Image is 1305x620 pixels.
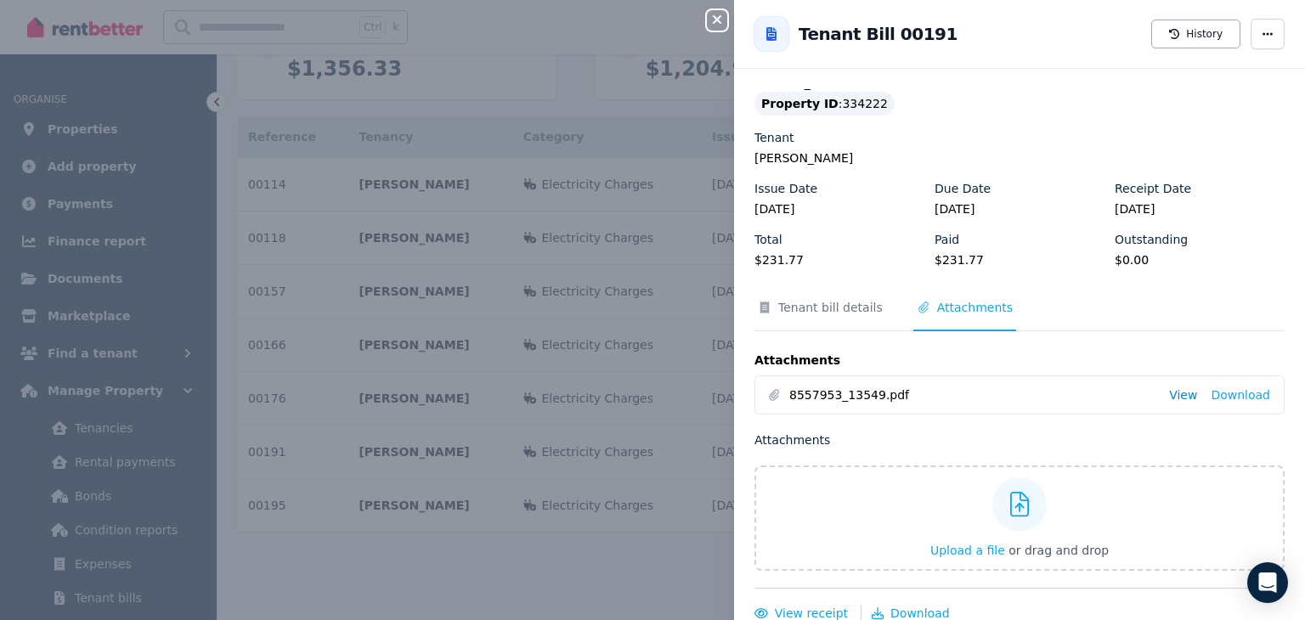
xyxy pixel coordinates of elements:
[890,606,950,620] span: Download
[930,542,1109,559] button: Upload a file or drag and drop
[754,231,782,248] label: Total
[937,299,1013,316] span: Attachments
[1008,544,1109,557] span: or drag and drop
[1115,180,1191,197] label: Receipt Date
[1169,386,1197,403] a: View
[754,299,1285,331] nav: Tabs
[754,431,1285,448] p: Attachments
[1247,562,1288,603] div: Open Intercom Messenger
[754,180,817,197] label: Issue Date
[935,231,959,248] label: Paid
[1115,231,1188,248] label: Outstanding
[935,251,1104,268] legend: $231.77
[754,149,1285,166] legend: [PERSON_NAME]
[1115,200,1285,217] legend: [DATE]
[778,299,883,316] span: Tenant bill details
[754,92,895,116] div: : 334222
[754,129,794,146] label: Tenant
[1115,251,1285,268] legend: $0.00
[1211,386,1270,403] a: Download
[775,606,848,620] span: View receipt
[1151,20,1240,48] button: History
[754,200,924,217] legend: [DATE]
[754,251,924,268] legend: $231.77
[930,544,1005,557] span: Upload a file
[754,352,1285,369] p: Attachments
[789,386,1155,403] span: 8557953_13549.pdf
[935,180,991,197] label: Due Date
[935,200,1104,217] legend: [DATE]
[799,22,958,46] h2: Tenant Bill 00191
[761,95,839,112] span: Property ID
